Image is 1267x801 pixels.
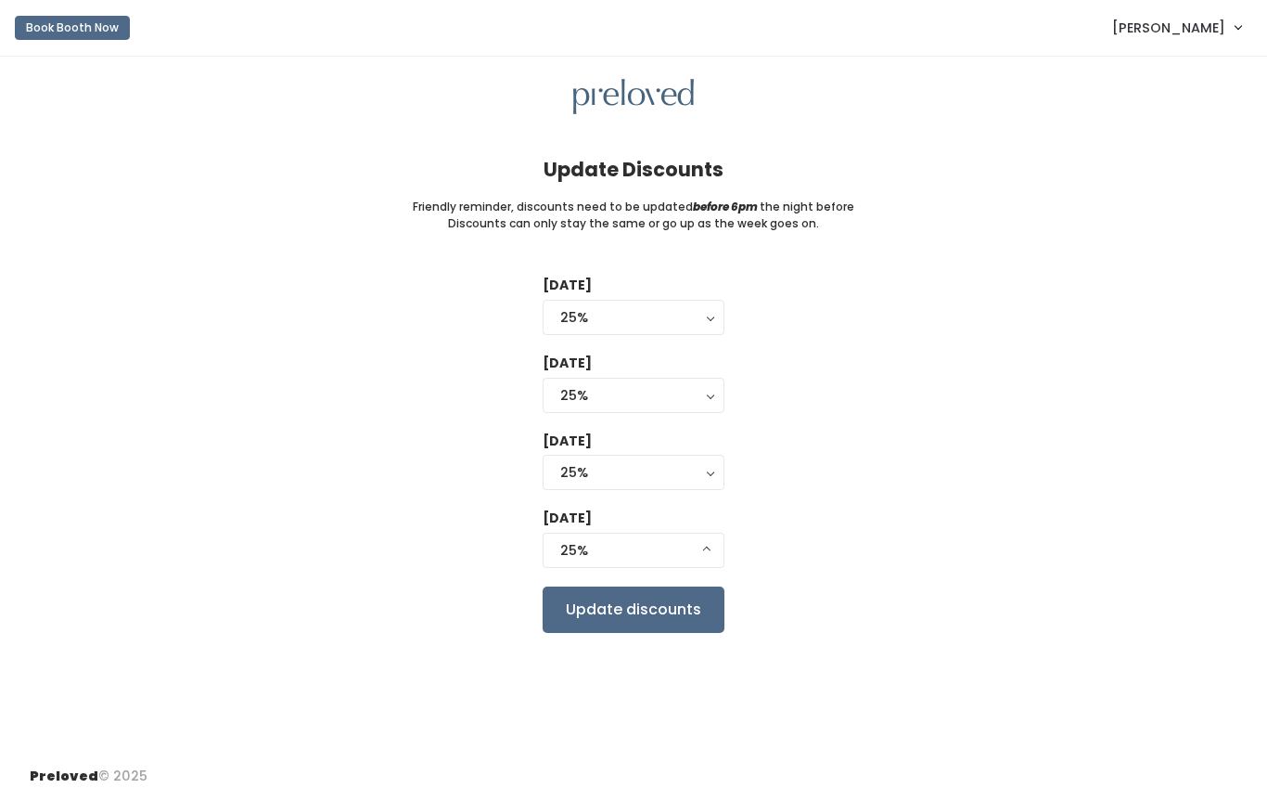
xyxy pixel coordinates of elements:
label: [DATE] [543,276,592,295]
div: 25% [560,385,707,406]
a: Book Booth Now [15,7,130,48]
button: 25% [543,533,724,568]
button: 25% [543,300,724,335]
label: [DATE] [543,509,592,528]
div: 25% [560,307,707,328]
button: 25% [543,378,724,413]
small: Friendly reminder, discounts need to be updated the night before [413,199,854,215]
div: 25% [560,462,707,483]
span: [PERSON_NAME] [1112,18,1225,38]
div: 25% [560,540,707,561]
input: Update discounts [543,587,724,633]
small: Discounts can only stay the same or go up as the week goes on. [448,215,819,232]
a: [PERSON_NAME] [1094,7,1260,47]
button: 25% [543,455,724,490]
span: Preloved [30,767,98,785]
h4: Update Discounts [544,159,723,180]
label: [DATE] [543,432,592,451]
div: © 2025 [30,752,147,786]
img: preloved logo [573,79,694,115]
label: [DATE] [543,354,592,373]
i: before 6pm [693,199,758,214]
button: Book Booth Now [15,16,130,40]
